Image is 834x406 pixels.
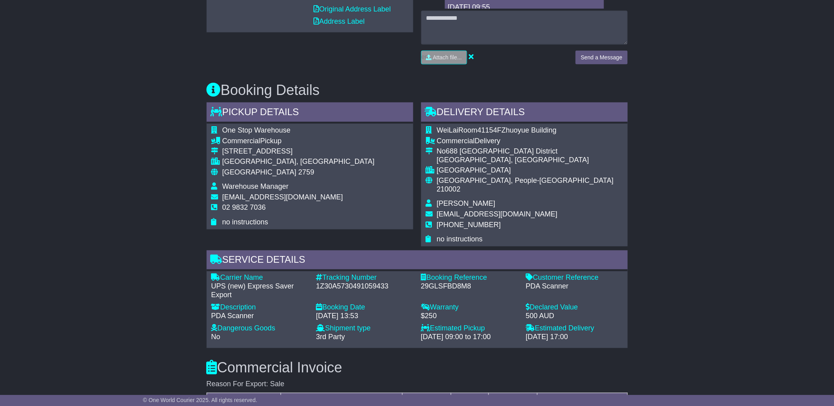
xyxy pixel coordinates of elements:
div: 29GLSFBD8M8 [421,283,518,291]
div: 500 AUD [526,312,623,321]
div: Warranty [421,304,518,312]
div: Pickup Details [207,102,413,124]
div: No688 [GEOGRAPHIC_DATA] District [437,147,623,156]
span: 3rd Party [316,333,345,341]
span: [PERSON_NAME] [437,200,496,208]
div: Estimated Pickup [421,324,518,333]
span: Commercial [437,137,475,145]
div: [DATE] 17:00 [526,333,623,342]
div: UPS (new) Express Saver Export [211,283,308,300]
span: [PHONE_NUMBER] [437,221,501,229]
div: Pickup [222,137,375,146]
div: Service Details [207,250,628,272]
div: [DATE] 09:00 to 17:00 [421,333,518,342]
span: [EMAIL_ADDRESS][DOMAIN_NAME] [222,194,343,201]
div: 1Z30A5730491059433 [316,283,413,291]
div: Tracking Number [316,274,413,283]
span: No [211,333,220,341]
a: Original Address Label [314,5,391,13]
span: WeiLaiRoom41154FZhuoyue Building [437,126,557,134]
div: [DATE] 13:53 [316,312,413,321]
div: Booking Date [316,304,413,312]
div: Carrier Name [211,274,308,283]
span: 2759 [298,169,314,176]
div: Delivery [437,137,623,146]
div: Description [211,304,308,312]
h3: Commercial Invoice [207,360,628,376]
div: [GEOGRAPHIC_DATA] [437,167,623,175]
div: Reason For Export: Sale [207,380,628,389]
div: $250 [421,312,518,321]
div: PDA Scanner [211,312,308,321]
div: [STREET_ADDRESS] [222,147,375,156]
div: Customer Reference [526,274,623,283]
div: [GEOGRAPHIC_DATA], [GEOGRAPHIC_DATA] [437,156,623,165]
a: Address Label [314,17,365,25]
div: Dangerous Goods [211,324,308,333]
span: 210002 [437,186,461,194]
div: Booking Reference [421,274,518,283]
div: Shipment type [316,324,413,333]
span: [EMAIL_ADDRESS][DOMAIN_NAME] [437,211,558,218]
button: Send a Message [576,51,627,65]
span: © One World Courier 2025. All rights reserved. [143,397,257,403]
span: no instructions [222,218,268,226]
div: [DATE] 09:55 [448,3,601,12]
span: [GEOGRAPHIC_DATA], People-[GEOGRAPHIC_DATA] [437,177,614,185]
h3: Booking Details [207,82,628,98]
div: [GEOGRAPHIC_DATA], [GEOGRAPHIC_DATA] [222,158,375,167]
span: One Stop Warehouse [222,126,291,134]
span: Commercial [222,137,260,145]
span: no instructions [437,235,483,243]
span: 02 9832 7036 [222,204,266,212]
div: Delivery Details [421,102,628,124]
span: Warehouse Manager [222,183,289,191]
div: Declared Value [526,304,623,312]
span: [GEOGRAPHIC_DATA] [222,169,296,176]
div: PDA Scanner [526,283,623,291]
div: Estimated Delivery [526,324,623,333]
